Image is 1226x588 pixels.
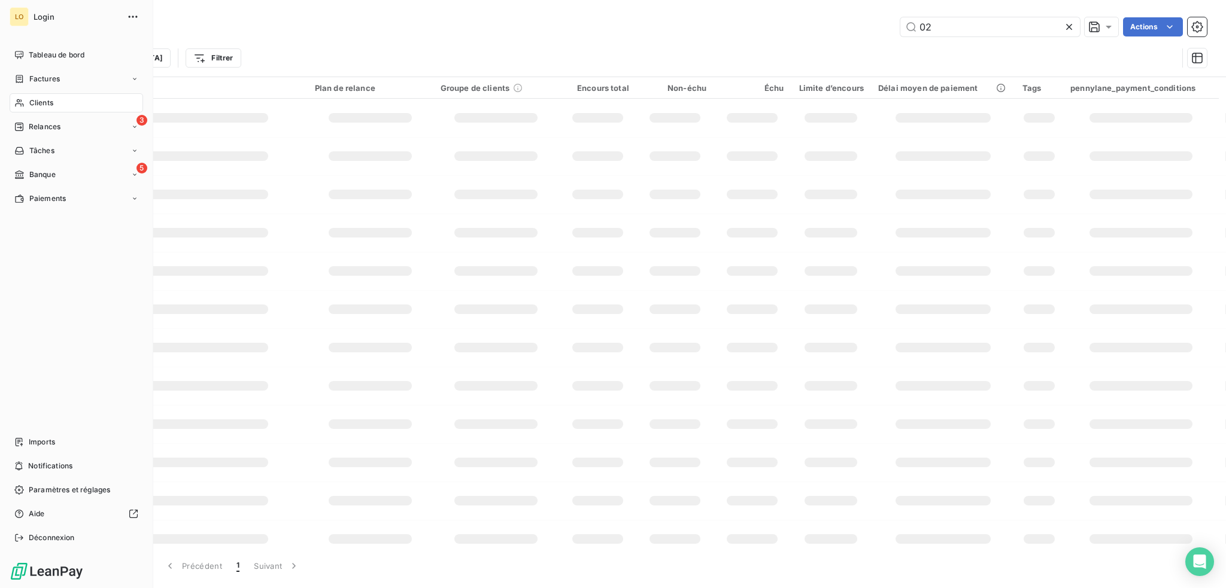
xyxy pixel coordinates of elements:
[28,461,72,471] span: Notifications
[247,553,307,578] button: Suivant
[29,193,66,204] span: Paiements
[1070,83,1212,93] div: pennylane_payment_conditions
[10,504,143,523] a: Aide
[644,83,706,93] div: Non-échu
[900,17,1080,36] input: Rechercher
[1185,547,1214,576] div: Open Intercom Messenger
[29,98,53,108] span: Clients
[34,12,120,22] span: Login
[186,48,241,68] button: Filtrer
[29,437,55,447] span: Imports
[29,145,54,156] span: Tâches
[229,553,247,578] button: 1
[1123,17,1183,36] button: Actions
[136,163,147,173] span: 5
[29,532,75,543] span: Déconnexion
[29,169,56,180] span: Banque
[566,83,629,93] div: Encours total
[10,562,84,581] img: Logo LeanPay
[441,83,510,93] span: Groupe de clients
[236,560,239,572] span: 1
[29,50,84,60] span: Tableau de bord
[136,115,147,126] span: 3
[315,83,426,93] div: Plan de relance
[878,83,1008,93] div: Délai moyen de paiement
[1022,83,1056,93] div: Tags
[29,508,45,519] span: Aide
[10,7,29,26] div: LO
[29,74,60,84] span: Factures
[721,83,784,93] div: Échu
[29,485,110,495] span: Paramètres et réglages
[157,553,229,578] button: Précédent
[798,83,864,93] div: Limite d’encours
[29,121,60,132] span: Relances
